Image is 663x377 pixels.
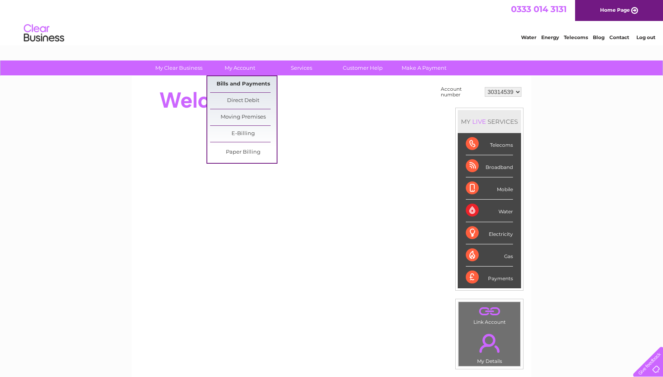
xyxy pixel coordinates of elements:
[210,76,277,92] a: Bills and Payments
[466,267,513,288] div: Payments
[146,60,212,75] a: My Clear Business
[458,110,521,133] div: MY SERVICES
[471,118,488,125] div: LIVE
[466,222,513,244] div: Electricity
[391,60,457,75] a: Make A Payment
[511,4,567,14] a: 0333 014 3131
[439,84,483,100] td: Account number
[466,155,513,177] div: Broadband
[329,60,396,75] a: Customer Help
[466,200,513,222] div: Water
[210,144,277,160] a: Paper Billing
[593,34,605,40] a: Blog
[207,60,273,75] a: My Account
[458,302,521,327] td: Link Account
[458,327,521,367] td: My Details
[268,60,335,75] a: Services
[564,34,588,40] a: Telecoms
[210,109,277,125] a: Moving Premises
[142,4,523,39] div: Clear Business is a trading name of Verastar Limited (registered in [GEOGRAPHIC_DATA] No. 3667643...
[609,34,629,40] a: Contact
[636,34,655,40] a: Log out
[541,34,559,40] a: Energy
[23,21,65,46] img: logo.png
[210,93,277,109] a: Direct Debit
[521,34,536,40] a: Water
[461,329,518,357] a: .
[461,304,518,318] a: .
[210,126,277,142] a: E-Billing
[466,244,513,267] div: Gas
[466,177,513,200] div: Mobile
[466,133,513,155] div: Telecoms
